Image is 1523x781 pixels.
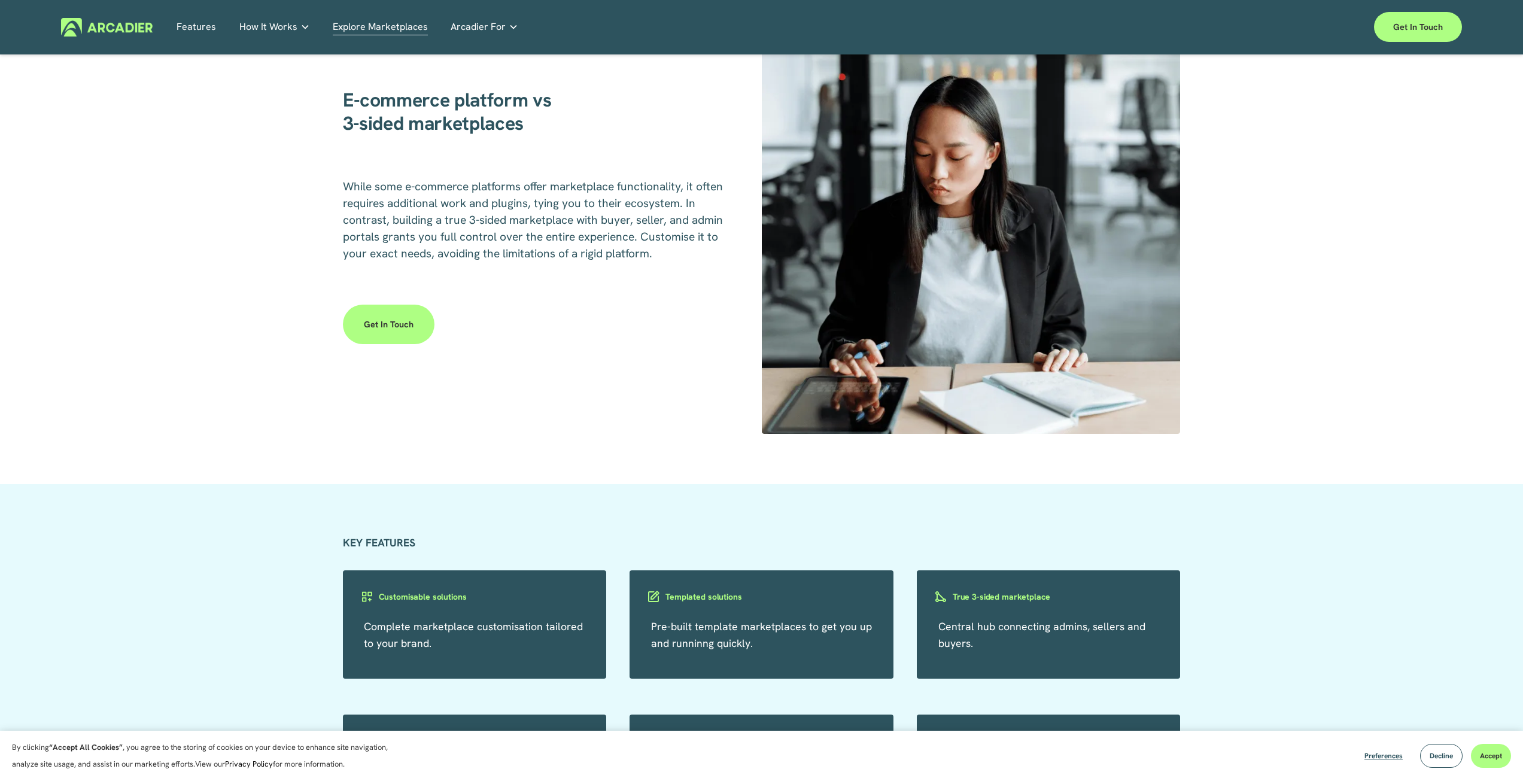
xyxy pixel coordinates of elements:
span: Preferences [1364,751,1403,761]
a: Features [177,18,216,37]
a: Get in touch [1374,12,1462,42]
a: True 3-sided marketplace [917,588,1181,603]
strong: E-commerce platform vs 3-sided marketplaces [343,87,552,136]
a: Pre-built template marketplaces to get you up and runninng quickly. [651,619,872,650]
a: folder dropdown [451,18,518,37]
a: Privacy Policy [225,759,273,769]
a: Templated solutions [630,588,893,603]
a: Complete marketplace customisation tailored to your brand. [364,619,583,650]
a: Explore Marketplaces [333,18,428,37]
div: Sohbet Aracı [1463,724,1523,781]
a: Get in touch [343,305,434,344]
button: Preferences [1355,744,1412,768]
span: How It Works [239,19,297,35]
p: By clicking , you agree to the storing of cookies on your device to enhance site navigation, anal... [12,739,401,773]
iframe: Chat Widget [1463,724,1523,781]
a: Customisable solutions [343,588,607,603]
a: Central hub connecting admins, sellers and buyers. [938,619,1145,650]
a: folder dropdown [239,18,310,37]
h3: True 3-sided marketplace [953,591,1050,603]
img: Arcadier [61,18,153,37]
button: Decline [1420,744,1463,768]
h3: Customisable solutions [379,591,467,603]
strong: KEY FEATURES [343,536,415,549]
span: Arcadier For [451,19,506,35]
span: Decline [1430,751,1453,761]
span: While some e-commerce platforms offer marketplace functionality, it often requires additional wor... [343,179,726,261]
h3: Templated solutions [665,591,741,603]
strong: “Accept All Cookies” [49,742,123,752]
